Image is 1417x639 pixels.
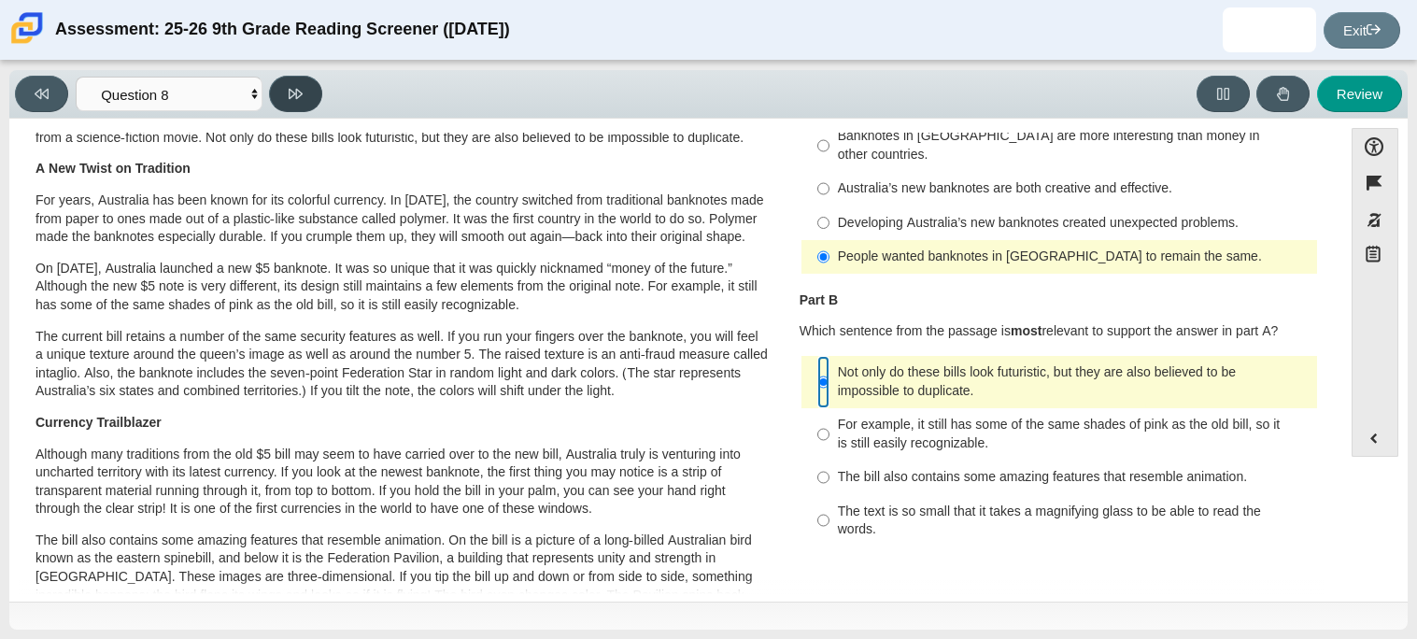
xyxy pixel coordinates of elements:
button: Flag item [1352,164,1398,201]
b: most [1011,322,1041,339]
div: Assessment items [19,128,1333,594]
div: Assessment: 25-26 9th Grade Reading Screener ([DATE]) [55,7,510,52]
b: Currency Trailblazer [35,414,162,431]
p: For years, Australia has been known for its colorful currency. In [DATE], the country switched fr... [35,192,769,247]
div: Not only do these bills look futuristic, but they are also believed to be impossible to duplicate. [838,363,1310,400]
div: For example, it still has some of the same shades of pink as the old bill, so it is still easily ... [838,416,1310,452]
button: Expand menu. Displays the button labels. [1353,420,1397,456]
img: jayden.julius.fWpkwk [1254,15,1284,45]
button: Raise Your Hand [1256,76,1310,112]
button: Toggle response masking [1352,202,1398,238]
p: Although many traditions from the old $5 bill may seem to have carried over to the new bill, Aust... [35,446,769,518]
a: Carmen School of Science & Technology [7,35,47,50]
button: Notepad [1352,238,1398,277]
button: Review [1317,76,1402,112]
img: Carmen School of Science & Technology [7,8,47,48]
p: On [DATE], Australia launched a new $5 banknote. It was so unique that it was quickly nicknamed “... [35,260,769,315]
p: Which sentence from the passage is relevant to support the answer in part A? [800,322,1319,341]
b: Part B [800,291,838,308]
div: Developing Australia’s new banknotes created unexpected problems. [838,214,1310,233]
div: Banknotes in [GEOGRAPHIC_DATA] are more interesting than money in other countries. [838,127,1310,163]
div: People wanted banknotes in [GEOGRAPHIC_DATA] to remain the same. [838,248,1310,266]
div: Australia’s new banknotes are both creative and effective. [838,179,1310,198]
div: The bill also contains some amazing features that resemble animation. [838,468,1310,487]
b: A New Twist on Tradition [35,160,191,177]
button: Open Accessibility Menu [1352,128,1398,164]
a: Exit [1324,12,1400,49]
p: The current bill retains a number of the same security features as well. If you run your fingers ... [35,328,769,401]
div: The text is so small that it takes a magnifying glass to be able to read the words. [838,503,1310,539]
